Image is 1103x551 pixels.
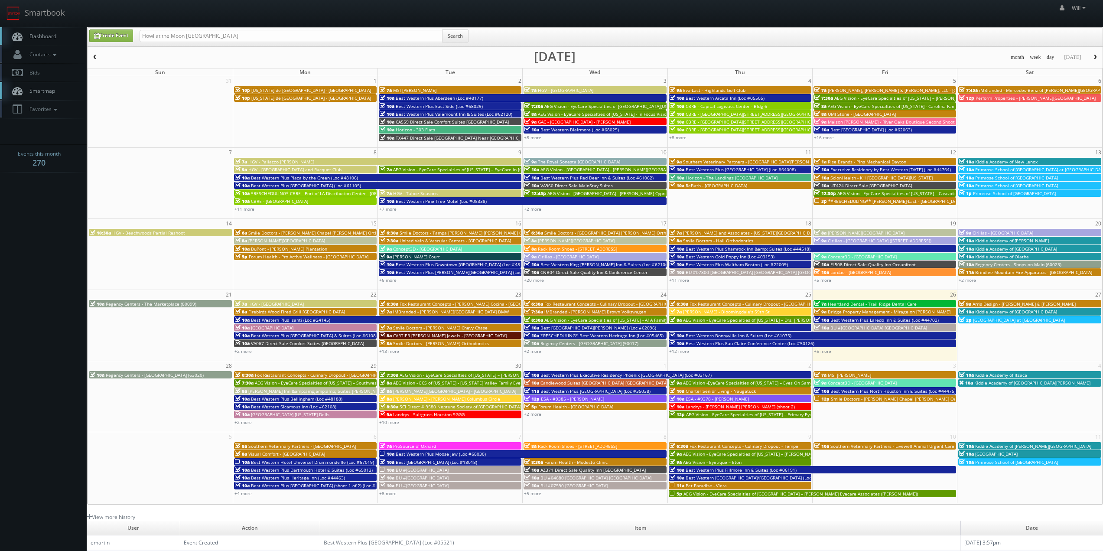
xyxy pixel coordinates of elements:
span: 10a [524,340,539,346]
button: month [1008,52,1027,63]
span: 9a [814,119,826,125]
span: [US_STATE] de [GEOGRAPHIC_DATA] - [GEOGRAPHIC_DATA] [251,95,371,101]
span: 5p [235,254,247,260]
span: 10a [959,175,974,181]
span: 7:30a [380,238,398,244]
span: **RESCHEDULING** [PERSON_NAME]-Last - [GEOGRAPHIC_DATA] [828,198,963,204]
span: Kiddie Academy of New Lenox [975,159,1038,165]
span: 10a [670,261,684,267]
span: Regency Centers - Shops on Main (60023) [975,261,1061,267]
span: [PERSON_NAME] - Bloomingdale's 59th St [683,309,770,315]
span: 10a [235,340,250,346]
span: Heartland Dental - Trail Ridge Dental Care [828,301,917,307]
span: 12:45p [524,190,546,196]
span: Best Western Plus East Side (Loc #68029) [396,103,483,109]
span: Regency Centers - [GEOGRAPHIC_DATA] (63020) [106,372,204,378]
span: Executive Residency by Best Western [DATE] (Loc #44764) [830,166,951,173]
span: CA559 Direct Sale Comfort Suites [GEOGRAPHIC_DATA] [396,119,509,125]
span: Best Western Plus Laredo Inn & Suites (Loc #44702) [830,317,939,323]
span: Best Western Plus [GEOGRAPHIC_DATA] (Loc #64008) [686,166,796,173]
span: Candlewood Suites [GEOGRAPHIC_DATA] [GEOGRAPHIC_DATA] [540,380,668,386]
a: +11 more [669,277,689,283]
span: 10a [670,175,684,181]
span: iMBranded - [PERSON_NAME] Brown Volkswagen [544,309,646,315]
span: [PERSON_NAME][GEOGRAPHIC_DATA] [248,238,325,244]
a: +2 more [959,277,976,283]
span: 8:30a [524,317,543,323]
span: 10a [959,372,974,378]
span: MSI [PERSON_NAME] [393,87,436,93]
span: Best Western Plus Red Deer Inn & Suites (Loc #61062) [540,175,654,181]
a: +13 more [379,348,399,354]
span: Best Western Plus [GEOGRAPHIC_DATA] & Suites (Loc #61086) [251,333,380,339]
a: +2 more [234,348,252,354]
span: 9a [814,254,826,260]
span: Fox Restaurant Concepts - Culinary Dropout - [GEOGRAPHIC_DATA] [255,372,392,378]
span: VA960 Direct Sale MainStay Suites [540,183,613,189]
span: iMBranded - [PERSON_NAME][GEOGRAPHIC_DATA] BMW [393,309,509,315]
span: AEG Vision - EyeCare Specialties of [US_STATE] – [PERSON_NAME] Vision [834,95,984,101]
span: Cirillas - [GEOGRAPHIC_DATA] ([STREET_ADDRESS]) [828,238,931,244]
span: Bids [25,69,40,76]
span: AEG Vision - EyeCare Specialties of [US_STATE] - In Focus Vision Center [538,111,684,117]
span: AEG Vision - EyeCare Specialties of [US_STATE] – Drs. [PERSON_NAME] and [PERSON_NAME]-Ost and Ass... [683,317,938,323]
span: MSI [PERSON_NAME] [828,372,871,378]
span: 9a [814,309,826,315]
span: Kiddie Academy of Itsaca [975,372,1027,378]
span: 10a [959,159,974,165]
span: 9a [524,119,537,125]
span: Best Western Bonnyville Inn & Suites (Loc #61075) [686,333,791,339]
span: Southern Veterinary Partners - [GEOGRAPHIC_DATA][PERSON_NAME] [683,159,825,165]
span: Primrose School of [GEOGRAPHIC_DATA] [973,190,1056,196]
span: 10a [524,325,539,331]
a: +6 more [379,277,397,283]
span: 10a [670,119,684,125]
span: *RESCHEDULING* Best Western Heritage Inn (Loc #05465) [540,333,664,339]
span: Best Western Plus [GEOGRAPHIC_DATA] (Loc #61105) [251,183,361,189]
span: 7:45a [959,87,978,93]
span: Smile Doctors - [GEOGRAPHIC_DATA] [PERSON_NAME] Orthodontics [544,230,684,236]
span: 8a [814,230,826,236]
span: 8a [380,388,392,394]
span: 10a [235,183,250,189]
span: 8a [235,238,247,244]
span: Primrose School of [GEOGRAPHIC_DATA] [975,175,1058,181]
span: 9a [380,254,392,260]
span: [PERSON_NAME], [PERSON_NAME] & [PERSON_NAME], LLC - [GEOGRAPHIC_DATA] [828,87,995,93]
span: Eva-Last - Highlands Golf Club [683,87,745,93]
span: Best Western Gold Poppy Inn (Loc #03153) [686,254,774,260]
span: 8a [524,238,537,244]
span: Brindlee Mountain Fire Apparatus - [GEOGRAPHIC_DATA] [975,269,1092,275]
span: 2p [959,317,972,323]
span: Kiddie Academy of [GEOGRAPHIC_DATA] [975,246,1057,252]
span: CARTIER [PERSON_NAME] Jewels - [GEOGRAPHIC_DATA] [393,333,507,339]
span: AEG Vision - EyeCare Specialties of [US_STATE] - Carolina Family Vision [828,103,974,109]
span: HGV - [GEOGRAPHIC_DATA] [248,301,304,307]
span: Arris Design - [PERSON_NAME] & [PERSON_NAME] [973,301,1076,307]
span: HGV - [GEOGRAPHIC_DATA] [538,87,593,93]
span: Best Western Plus Shamrock Inn &amp; Suites (Loc #44518) [686,246,810,252]
span: AEG Vision - [GEOGRAPHIC_DATA] - [PERSON_NAME] Cypress [547,190,671,196]
span: 10a [959,309,974,315]
span: AEG Vision - EyeCare Specialties of [US_STATE] – [PERSON_NAME] Eye Clinic [400,372,556,378]
span: 11a [524,388,539,394]
a: +11 more [234,206,254,212]
span: 10a [235,333,250,339]
span: Dashboard [25,33,56,40]
span: [US_STATE] de [GEOGRAPHIC_DATA] - [GEOGRAPHIC_DATA] [251,87,371,93]
a: +20 more [524,277,544,283]
span: Concept3D - [GEOGRAPHIC_DATA] [828,380,897,386]
span: 7a [670,309,682,315]
span: 7a [235,301,247,307]
span: 10a [959,166,974,173]
span: Smartmap [25,87,55,95]
span: 7a [814,87,826,93]
span: 10a [380,135,394,141]
span: 8a [670,238,682,244]
span: 10a [524,127,539,133]
span: AEG Vision - [GEOGRAPHIC_DATA] - [PERSON_NAME][GEOGRAPHIC_DATA] [540,166,690,173]
span: Best Western Pine Tree Motel (Loc #05338) [396,198,487,204]
span: HGV - Tahoe Seasons [393,190,438,196]
span: 7a [670,230,682,236]
span: *RESCHEDULING* CBRE - Port of LA Distribution Center - [GEOGRAPHIC_DATA] 1 [251,190,416,196]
